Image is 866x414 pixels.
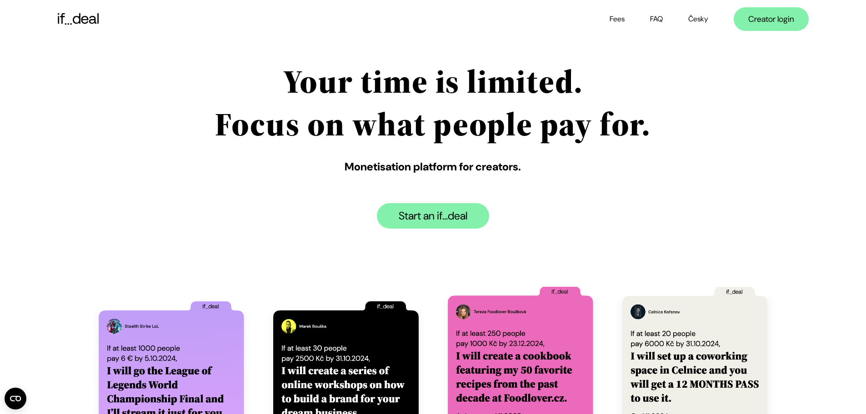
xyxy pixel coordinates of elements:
h1: Your time is limited. Focus on what people pay for. [215,60,651,145]
a: Česky [688,14,708,24]
a: FAQ [650,14,663,24]
div: Monetisation platform for creators. [215,160,651,174]
a: Creator login [734,7,809,31]
a: Fees [610,14,625,24]
button: Open CMP widget [5,388,26,409]
a: Start an if...deal [377,203,489,229]
img: if...deal [58,13,99,25]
